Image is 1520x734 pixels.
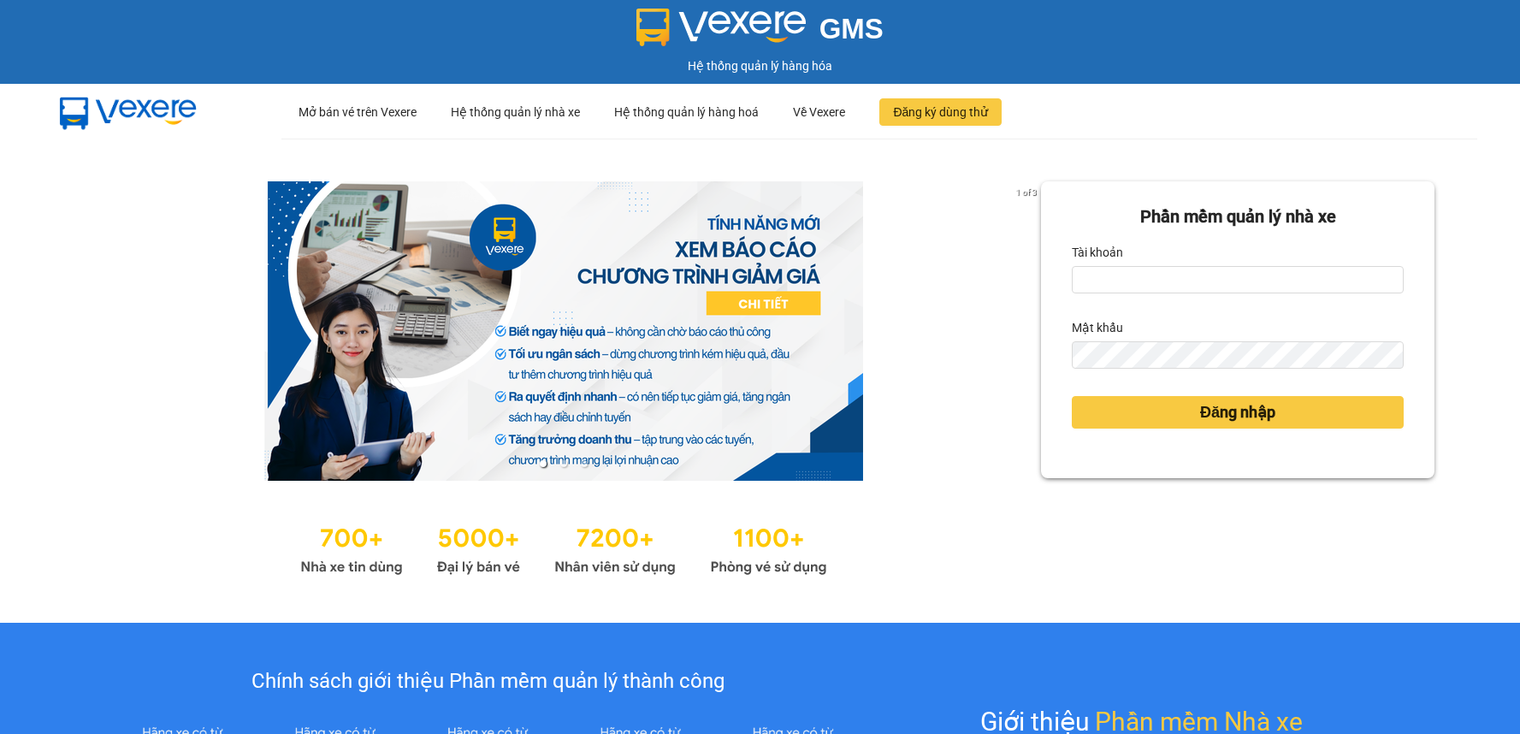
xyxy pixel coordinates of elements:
li: slide item 2 [560,460,567,467]
img: Statistics.png [300,515,827,580]
div: Phần mềm quản lý nhà xe [1072,204,1404,230]
span: Đăng ký dùng thử [893,103,988,121]
input: Mật khẩu [1072,341,1404,369]
input: Tài khoản [1072,266,1404,293]
button: next slide / item [1017,181,1041,481]
span: GMS [819,13,884,44]
li: slide item 1 [540,460,547,467]
div: Hệ thống quản lý hàng hoá [614,85,759,139]
div: Về Vexere [793,85,845,139]
p: 1 of 3 [1011,181,1041,204]
span: Đăng nhập [1200,400,1275,424]
button: Đăng nhập [1072,396,1404,429]
div: Hệ thống quản lý nhà xe [451,85,580,139]
button: previous slide / item [86,181,109,481]
a: GMS [636,26,884,39]
img: logo 2 [636,9,806,46]
div: Mở bán vé trên Vexere [299,85,417,139]
li: slide item 3 [581,460,588,467]
label: Tài khoản [1072,239,1123,266]
div: Chính sách giới thiệu Phần mềm quản lý thành công [106,666,868,698]
img: mbUUG5Q.png [43,84,214,140]
div: Hệ thống quản lý hàng hóa [4,56,1516,75]
button: Đăng ký dùng thử [879,98,1002,126]
label: Mật khẩu [1072,314,1123,341]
